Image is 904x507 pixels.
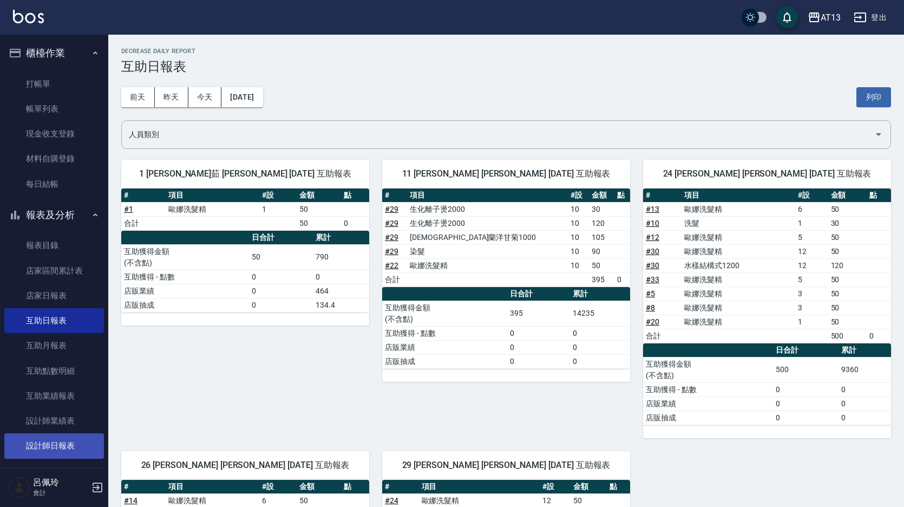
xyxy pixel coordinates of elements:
td: 互助獲得 - 點數 [121,270,249,284]
button: 櫃檯作業 [4,39,104,67]
a: 材料自購登錄 [4,146,104,171]
a: #5 [646,289,655,298]
a: #30 [646,247,659,256]
td: 歐娜洗髮精 [682,315,795,329]
td: 歐娜洗髮精 [682,202,795,216]
a: 互助業績報表 [4,383,104,408]
td: 50 [828,230,867,244]
div: AT13 [821,11,841,24]
td: 0 [507,354,570,368]
a: #33 [646,275,659,284]
td: 0 [507,326,570,340]
th: 累計 [839,343,891,357]
span: 1 [PERSON_NAME]茹 [PERSON_NAME] [DATE] 互助報表 [134,168,356,179]
h3: 互助日報表 [121,59,891,74]
a: #29 [385,205,398,213]
span: 11 [PERSON_NAME] [PERSON_NAME] [DATE] 互助報表 [395,168,617,179]
td: 50 [828,272,867,287]
th: 金額 [297,188,341,203]
td: 50 [828,301,867,315]
a: 設計師業績表 [4,408,104,433]
td: 店販抽成 [643,411,773,425]
a: #24 [385,496,398,505]
td: 10 [568,258,589,272]
td: 互助獲得 - 點數 [382,326,507,340]
td: 0 [773,411,838,425]
td: 105 [589,230,614,244]
th: 累計 [313,231,369,245]
td: 合計 [121,216,166,230]
td: 0 [570,354,630,368]
h5: 呂佩玲 [33,477,88,488]
th: #設 [568,188,589,203]
th: 項目 [682,188,795,203]
td: 12 [795,244,828,258]
td: 洗髮 [682,216,795,230]
td: 50 [828,244,867,258]
button: AT13 [803,6,845,29]
td: 50 [297,202,341,216]
th: 金額 [589,188,614,203]
a: #29 [385,219,398,227]
button: Open [870,126,887,143]
th: #設 [259,480,297,494]
td: 0 [313,270,369,284]
th: 項目 [166,480,259,494]
button: save [776,6,798,28]
td: 90 [589,244,614,258]
td: 50 [828,202,867,216]
td: 0 [249,298,313,312]
td: 10 [568,216,589,230]
td: 店販業績 [643,396,773,411]
th: 項目 [407,188,568,203]
a: #30 [646,261,659,270]
td: 0 [249,284,313,298]
td: 互助獲得 - 點數 [643,382,773,396]
td: 0 [867,329,891,343]
td: 500 [828,329,867,343]
th: # [382,480,419,494]
th: 日合計 [773,343,838,357]
table: a dense table [643,343,891,425]
td: 50 [828,287,867,301]
td: 1 [259,202,297,216]
th: # [121,188,166,203]
td: 30 [828,216,867,230]
h2: Decrease Daily Report [121,48,891,55]
th: 日合計 [507,287,570,301]
td: 歐娜洗髮精 [682,244,795,258]
td: 9360 [839,357,891,382]
th: 點 [867,188,891,203]
button: 登出 [849,8,891,28]
a: #22 [385,261,398,270]
img: Logo [13,10,44,23]
p: 會計 [33,488,88,498]
td: 10 [568,244,589,258]
a: #10 [646,219,659,227]
td: 合計 [382,272,407,287]
th: 點 [341,188,369,203]
a: #29 [385,233,398,242]
td: 120 [828,258,867,272]
td: 1 [795,315,828,329]
td: 歐娜洗髮精 [682,230,795,244]
td: 歐娜洗髮精 [682,272,795,287]
td: 1 [795,216,828,230]
button: 報表及分析 [4,201,104,229]
td: 6 [795,202,828,216]
button: 今天 [188,87,222,107]
th: 金額 [828,188,867,203]
a: 店家區間累計表 [4,258,104,283]
td: 染髮 [407,244,568,258]
a: #14 [124,496,137,505]
a: #20 [646,317,659,326]
td: 395 [589,272,614,287]
a: 報表目錄 [4,233,104,258]
td: 30 [589,202,614,216]
td: 120 [589,216,614,230]
a: 每日結帳 [4,172,104,197]
td: 互助獲得金額 (不含點) [382,301,507,326]
span: 29 [PERSON_NAME] [PERSON_NAME] [DATE] 互助報表 [395,460,617,471]
input: 人員名稱 [126,125,870,144]
a: #12 [646,233,659,242]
